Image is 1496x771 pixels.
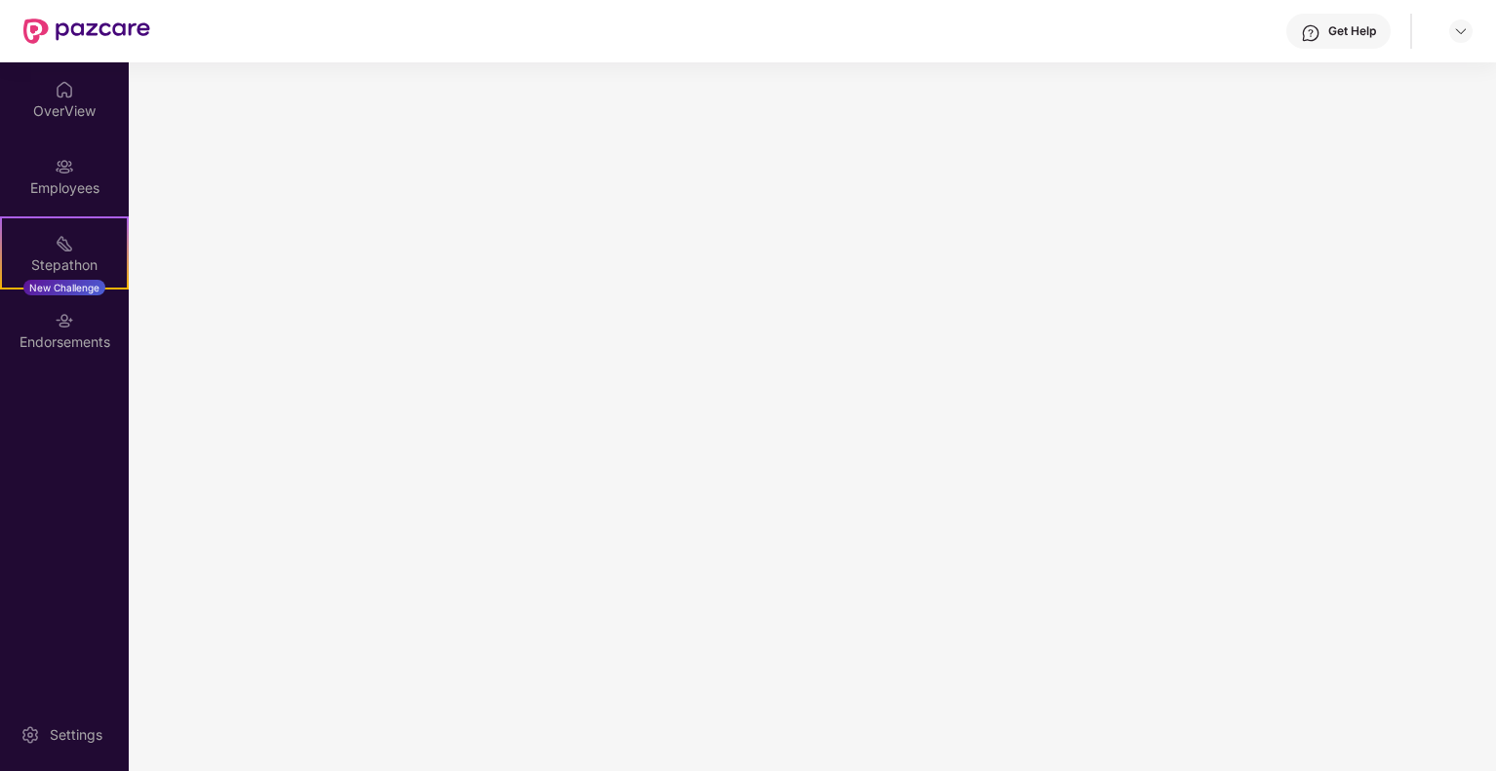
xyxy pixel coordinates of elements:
[55,311,74,330] img: svg+xml;base64,PHN2ZyBpZD0iRW5kb3JzZW1lbnRzIiB4bWxucz0iaHR0cDovL3d3dy53My5vcmcvMjAwMC9zdmciIHdpZH...
[2,255,127,275] div: Stepathon
[44,725,108,745] div: Settings
[55,157,74,176] img: svg+xml;base64,PHN2ZyBpZD0iRW1wbG95ZWVzIiB4bWxucz0iaHR0cDovL3d3dy53My5vcmcvMjAwMC9zdmciIHdpZHRoPS...
[1453,23,1469,39] img: svg+xml;base64,PHN2ZyBpZD0iRHJvcGRvd24tMzJ4MzIiIHhtbG5zPSJodHRwOi8vd3d3LnczLm9yZy8yMDAwL3N2ZyIgd2...
[55,80,74,99] img: svg+xml;base64,PHN2ZyBpZD0iSG9tZSIgeG1sbnM9Imh0dHA6Ly93d3cudzMub3JnLzIwMDAvc3ZnIiB3aWR0aD0iMjAiIG...
[1328,23,1376,39] div: Get Help
[55,234,74,253] img: svg+xml;base64,PHN2ZyB4bWxucz0iaHR0cDovL3d3dy53My5vcmcvMjAwMC9zdmciIHdpZHRoPSIyMSIgaGVpZ2h0PSIyMC...
[1301,23,1320,43] img: svg+xml;base64,PHN2ZyBpZD0iSGVscC0zMngzMiIgeG1sbnM9Imh0dHA6Ly93d3cudzMub3JnLzIwMDAvc3ZnIiB3aWR0aD...
[20,725,40,745] img: svg+xml;base64,PHN2ZyBpZD0iU2V0dGluZy0yMHgyMCIgeG1sbnM9Imh0dHA6Ly93d3cudzMub3JnLzIwMDAvc3ZnIiB3aW...
[23,280,105,295] div: New Challenge
[23,19,150,44] img: New Pazcare Logo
